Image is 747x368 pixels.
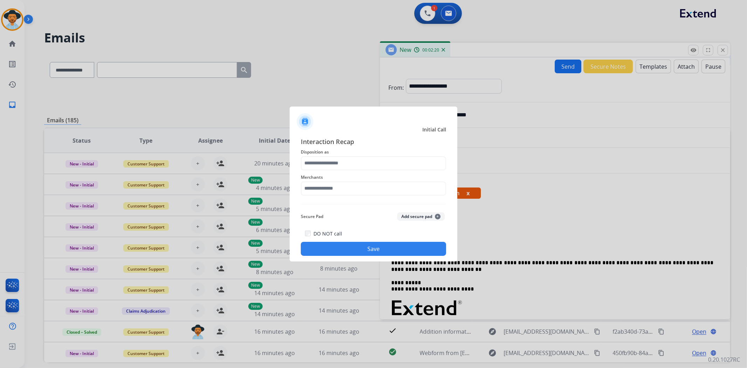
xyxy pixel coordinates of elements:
span: Initial Call [422,126,446,133]
img: contactIcon [297,113,313,130]
span: Disposition as [301,148,446,156]
button: Add secure pad+ [397,212,445,221]
span: Merchants [301,173,446,182]
span: Interaction Recap [301,137,446,148]
span: Secure Pad [301,212,323,221]
span: + [435,214,441,219]
p: 0.20.1027RC [708,355,740,364]
button: Save [301,242,446,256]
label: DO NOT call [313,230,342,237]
